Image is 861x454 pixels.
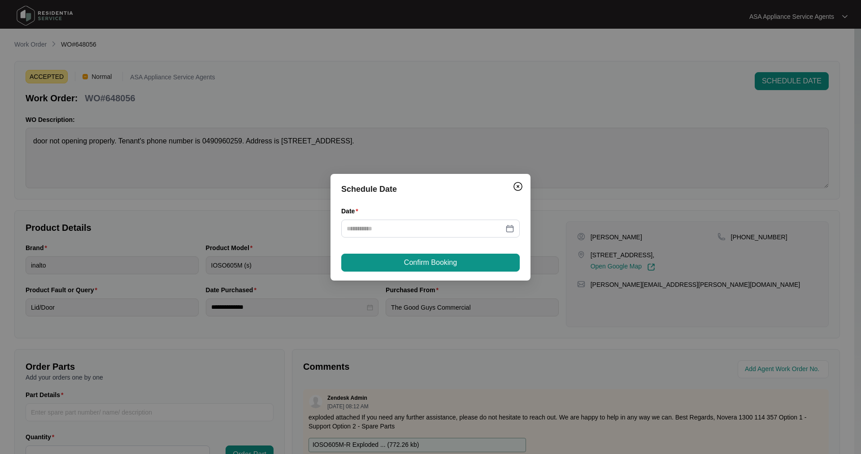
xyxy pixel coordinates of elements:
[341,207,362,216] label: Date
[404,257,457,268] span: Confirm Booking
[511,179,525,194] button: Close
[513,181,523,192] img: closeCircle
[341,254,520,272] button: Confirm Booking
[341,183,520,195] div: Schedule Date
[347,224,504,233] input: Date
